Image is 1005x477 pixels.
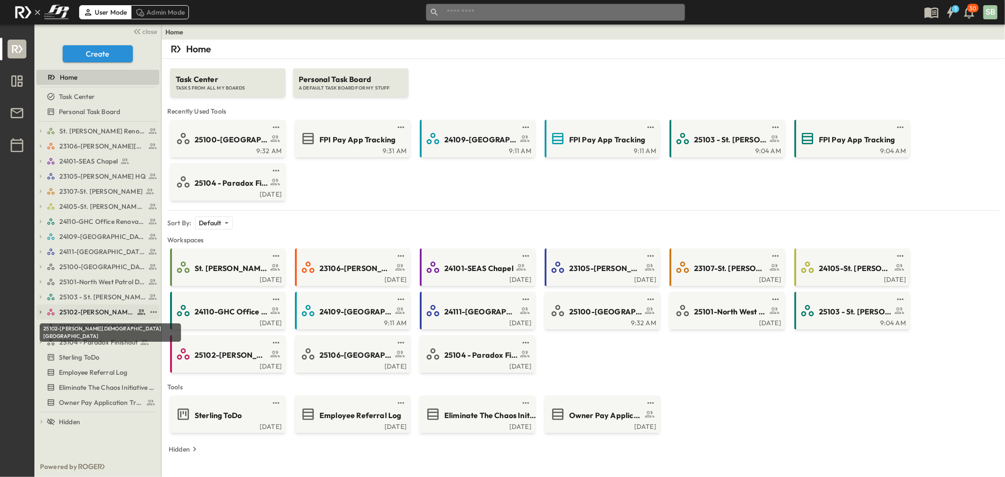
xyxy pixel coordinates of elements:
a: 24111-[GEOGRAPHIC_DATA] [47,245,157,258]
a: 24105-St. [PERSON_NAME] Kitchen Reno [796,260,906,275]
button: test [645,250,656,262]
span: Home [60,73,78,82]
a: 9:32 AM [172,146,282,154]
a: 9:31 AM [297,146,407,154]
a: Task CenterTASKS FROM ALL MY BOARDS [169,59,286,97]
button: test [395,294,407,305]
a: 24111-[GEOGRAPHIC_DATA] [422,303,531,318]
a: 24109-[GEOGRAPHIC_DATA][PERSON_NAME] [422,131,531,146]
span: FPI Pay App Tracking [819,134,895,145]
a: 24101-SEAS Chapel [422,260,531,275]
span: St. Vincent De Paul Renovations [59,126,146,136]
a: [DATE] [172,189,282,197]
span: 24111-[GEOGRAPHIC_DATA] [59,247,146,256]
div: 9:32 AM [547,318,656,326]
span: 25106-[GEOGRAPHIC_DATA][PERSON_NAME] Lot [319,350,392,361]
span: Hidden [59,417,80,427]
button: SB [982,4,998,20]
div: 23107-St. [PERSON_NAME]test [36,184,159,199]
a: 9:04 AM [671,146,781,154]
div: 9:04 AM [796,146,906,154]
span: Workspaces [167,235,999,245]
div: [DATE] [671,275,781,282]
span: 24105-St. Matthew Kitchen Reno [59,202,146,211]
a: Task Center [36,90,157,103]
div: 25103 - St. [PERSON_NAME] Phase 2test [36,289,159,304]
p: Hidden [169,444,190,454]
div: 25102-Christ The Redeemer Anglican Churchtest [36,304,159,320]
a: Owner Pay Application Tracking [36,396,157,409]
a: FPI Pay App Tracking [547,131,656,146]
a: St. [PERSON_NAME] Renovations [172,260,282,275]
a: [DATE] [422,275,531,282]
span: Recently Used Tools [167,107,999,116]
div: 24101-SEAS Chapeltest [36,154,159,169]
span: 25104 - Paradox Finishout [195,178,268,189]
a: [DATE] [172,275,282,282]
span: TASKS FROM ALL MY BOARDS [176,85,280,91]
button: test [395,337,407,348]
div: User Mode [79,5,131,19]
div: 9:11 AM [422,146,531,154]
span: A DEFAULT TASK BOARD FOR MY STUFF [299,85,403,91]
div: Sterling ToDotest [36,350,159,365]
span: 25101-North West Patrol Division [59,277,146,287]
div: Admin Mode [131,5,189,19]
a: 25101-North West Patrol Division [671,303,781,318]
a: Owner Pay Application Tracking [547,407,656,422]
div: 23105-[PERSON_NAME] HQtest [36,169,159,184]
p: Home [186,42,212,56]
span: 24105-St. [PERSON_NAME] Kitchen Reno [819,263,892,274]
a: 25103 - St. [PERSON_NAME] Phase 2 [47,290,157,304]
span: Employee Referral Log [319,410,401,421]
span: Eliminate The Chaos Initiative Tracker [59,383,157,392]
div: 25101-North West Patrol Divisiontest [36,274,159,289]
button: test [895,122,906,133]
div: 25106-St. Andrews Parking Lottest [36,320,159,335]
div: Personal Task Boardtest [36,104,159,119]
span: Employee Referral Log [59,368,128,377]
div: St. Vincent De Paul Renovationstest [36,123,159,139]
span: 24110-GHC Office Renovations [195,306,268,317]
button: test [270,337,282,348]
a: [DATE] [547,275,656,282]
div: Eliminate The Chaos Initiative Trackertest [36,380,159,395]
a: Home [36,71,157,84]
a: [DATE] [796,275,906,282]
div: 24109-St. Teresa of Calcutta Parish Halltest [36,229,159,244]
a: [DATE] [297,362,407,369]
a: 24110-GHC Office Renovations [47,215,157,228]
a: St. Vincent De Paul Renovations [47,124,157,138]
div: [DATE] [297,275,407,282]
a: 23107-St. [PERSON_NAME] [671,260,781,275]
a: [DATE] [172,422,282,429]
div: Default [195,216,232,230]
span: 25102-Christ The Redeemer Anglican Church [59,307,134,317]
a: [DATE] [422,362,531,369]
button: test [770,294,781,305]
button: test [645,397,656,409]
div: 24110-GHC Office Renovationstest [36,214,159,229]
a: Personal Task BoardA DEFAULT TASK BOARD FOR MY STUFF [292,59,409,97]
span: Tools [167,382,999,392]
button: Hidden [165,443,203,456]
button: close [129,25,159,38]
button: test [645,122,656,133]
a: [DATE] [297,422,407,429]
button: test [520,337,531,348]
p: Sort By: [167,218,191,228]
button: test [895,294,906,305]
a: [DATE] [422,422,531,429]
span: Sterling ToDo [195,410,242,421]
span: 23105-[PERSON_NAME] HQ [569,263,642,274]
a: 24109-[GEOGRAPHIC_DATA][PERSON_NAME] [297,303,407,318]
div: 25104 - Paradox Finishouttest [36,335,159,350]
span: 24109-[GEOGRAPHIC_DATA][PERSON_NAME] [444,134,517,145]
div: Powered by [34,456,161,477]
